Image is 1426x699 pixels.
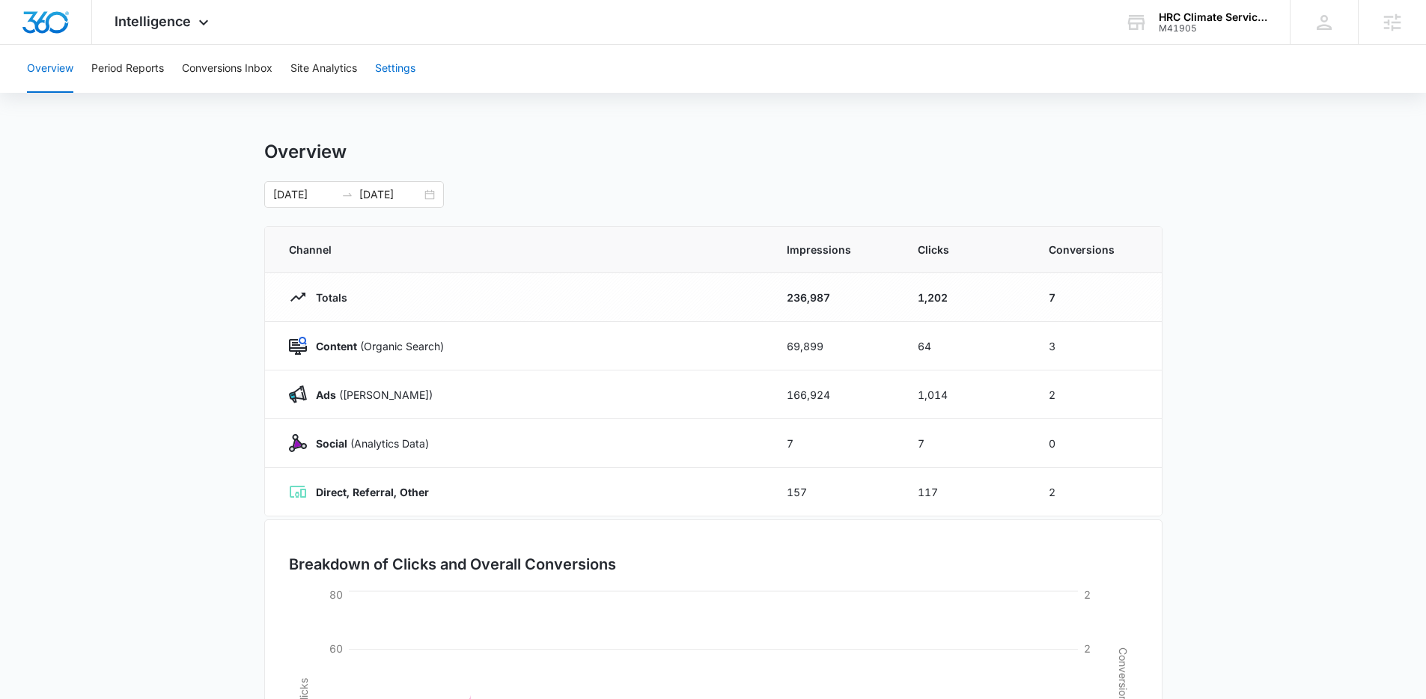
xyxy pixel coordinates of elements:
[341,189,353,201] span: to
[769,468,900,516] td: 157
[115,13,191,29] span: Intelligence
[1031,273,1162,322] td: 7
[273,186,335,203] input: Start date
[1031,322,1162,370] td: 3
[307,290,347,305] p: Totals
[316,437,347,450] strong: Social
[289,242,751,257] span: Channel
[359,186,421,203] input: End date
[264,141,347,163] h1: Overview
[787,242,882,257] span: Impressions
[316,388,336,401] strong: Ads
[900,322,1031,370] td: 64
[900,468,1031,516] td: 117
[329,642,343,655] tspan: 60
[289,337,307,355] img: Content
[1159,23,1268,34] div: account id
[900,419,1031,468] td: 7
[1084,642,1091,655] tspan: 2
[1031,370,1162,419] td: 2
[375,45,415,93] button: Settings
[307,387,433,403] p: ([PERSON_NAME])
[316,486,429,498] strong: Direct, Referral, Other
[918,242,1013,257] span: Clicks
[769,273,900,322] td: 236,987
[307,436,429,451] p: (Analytics Data)
[290,45,357,93] button: Site Analytics
[91,45,164,93] button: Period Reports
[1049,242,1138,257] span: Conversions
[769,322,900,370] td: 69,899
[1159,11,1268,23] div: account name
[289,385,307,403] img: Ads
[1084,588,1091,601] tspan: 2
[182,45,272,93] button: Conversions Inbox
[307,338,444,354] p: (Organic Search)
[769,419,900,468] td: 7
[341,189,353,201] span: swap-right
[900,370,1031,419] td: 1,014
[27,45,73,93] button: Overview
[329,588,343,601] tspan: 80
[289,553,616,576] h3: Breakdown of Clicks and Overall Conversions
[289,434,307,452] img: Social
[1031,419,1162,468] td: 0
[900,273,1031,322] td: 1,202
[316,340,357,352] strong: Content
[1031,468,1162,516] td: 2
[769,370,900,419] td: 166,924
